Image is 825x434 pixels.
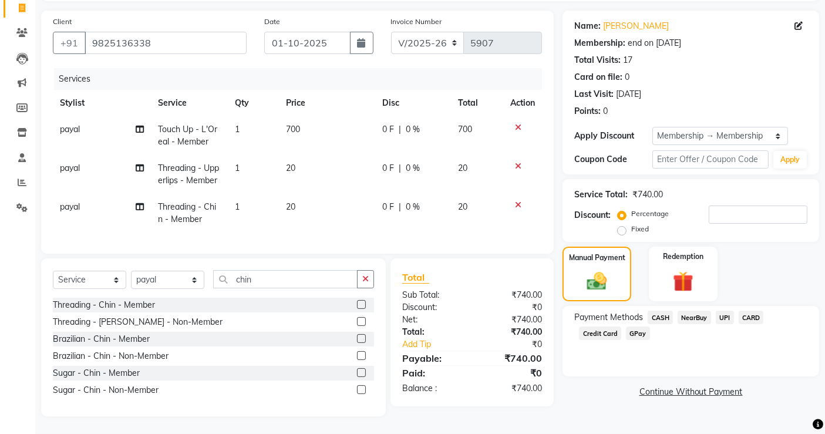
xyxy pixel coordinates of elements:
div: Sugar - Chin - Non-Member [53,384,159,396]
div: Threading - [PERSON_NAME] - Non-Member [53,316,223,328]
span: 0 % [406,201,420,213]
label: Redemption [663,251,703,262]
span: Threading - Chin - Member [158,201,216,224]
span: payal [60,124,80,134]
span: NearBuy [678,311,711,324]
div: ₹0 [486,338,551,351]
th: Service [151,90,228,116]
label: Client [53,16,72,27]
a: [PERSON_NAME] [603,20,669,32]
span: 20 [458,201,467,212]
div: Service Total: [574,189,628,201]
div: Brazilian - Chin - Member [53,333,150,345]
span: 700 [458,124,472,134]
div: Card on file: [574,71,622,83]
div: Name: [574,20,601,32]
span: 1 [235,201,240,212]
span: 0 F [382,201,394,213]
span: | [399,123,401,136]
th: Stylist [53,90,151,116]
div: Services [54,68,551,90]
div: ₹740.00 [472,314,551,326]
div: 0 [625,71,629,83]
label: Fixed [631,224,649,234]
span: payal [60,163,80,173]
div: ₹740.00 [472,382,551,395]
button: Apply [773,151,807,169]
span: 20 [286,201,295,212]
span: Payment Methods [574,311,643,324]
span: | [399,162,401,174]
div: Brazilian - Chin - Non-Member [53,350,169,362]
div: 0 [603,105,608,117]
span: GPay [626,327,650,340]
span: 700 [286,124,300,134]
span: | [399,201,401,213]
div: 17 [623,54,632,66]
div: Apply Discount [574,130,652,142]
span: 1 [235,163,240,173]
span: Touch Up - L'Oreal - Member [158,124,217,147]
label: Manual Payment [569,253,625,263]
div: ₹740.00 [472,289,551,301]
span: 1 [235,124,240,134]
div: Sub Total: [393,289,472,301]
span: 0 F [382,123,394,136]
span: 0 % [406,162,420,174]
button: +91 [53,32,86,54]
div: ₹0 [472,301,551,314]
div: Balance : [393,382,472,395]
div: ₹740.00 [472,326,551,338]
div: ₹740.00 [632,189,663,201]
label: Date [264,16,280,27]
span: Threading - Upperlips - Member [158,163,219,186]
div: Sugar - Chin - Member [53,367,140,379]
span: payal [60,201,80,212]
div: ₹0 [472,366,551,380]
input: Search or Scan [213,270,358,288]
th: Disc [375,90,451,116]
img: _gift.svg [666,269,700,295]
div: Net: [393,314,472,326]
div: Discount: [574,209,611,221]
div: Payable: [393,351,472,365]
div: Total Visits: [574,54,621,66]
th: Action [503,90,542,116]
div: ₹740.00 [472,351,551,365]
div: Membership: [574,37,625,49]
div: Threading - Chin - Member [53,299,155,311]
div: [DATE] [616,88,641,100]
div: Paid: [393,366,472,380]
span: 0 % [406,123,420,136]
span: CASH [648,311,673,324]
input: Enter Offer / Coupon Code [652,150,769,169]
a: Continue Without Payment [565,386,817,398]
input: Search by Name/Mobile/Email/Code [85,32,247,54]
label: Percentage [631,208,669,219]
span: 20 [286,163,295,173]
div: Points: [574,105,601,117]
div: Discount: [393,301,472,314]
span: Total [402,271,429,284]
div: Coupon Code [574,153,652,166]
th: Price [279,90,375,116]
a: Add Tip [393,338,485,351]
div: end on [DATE] [628,37,681,49]
span: Credit Card [579,327,621,340]
span: 0 F [382,162,394,174]
th: Qty [228,90,279,116]
div: Last Visit: [574,88,614,100]
img: _cash.svg [581,270,612,293]
span: UPI [716,311,734,324]
th: Total [451,90,504,116]
span: CARD [739,311,764,324]
div: Total: [393,326,472,338]
span: 20 [458,163,467,173]
label: Invoice Number [391,16,442,27]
